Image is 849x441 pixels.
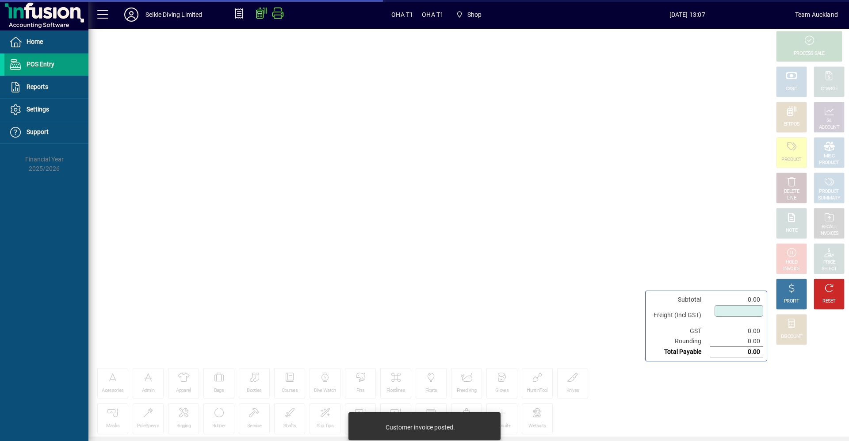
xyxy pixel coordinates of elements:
div: MISC [824,153,834,160]
a: Reports [4,76,88,98]
div: PRICE [823,259,835,266]
div: Booties [247,387,261,394]
a: Home [4,31,88,53]
div: Knives [566,387,579,394]
div: CHARGE [821,86,838,92]
div: HOLD [786,259,797,266]
div: NOTE [786,227,797,234]
div: Shafts [283,423,296,429]
div: Rubber [212,423,226,429]
div: Apparel [176,387,191,394]
div: Slip Tips [317,423,333,429]
div: RESET [822,298,836,305]
td: Total Payable [649,347,710,357]
td: Rounding [649,336,710,347]
div: Floatlines [386,387,405,394]
div: PoleSpears [137,423,159,429]
div: Courses [282,387,298,394]
a: Settings [4,99,88,121]
div: CASH [786,86,797,92]
span: Settings [27,106,49,113]
div: Customer invoice posted. [386,423,455,432]
div: LINE [787,195,796,202]
td: 0.00 [710,295,763,305]
div: Admin [142,387,155,394]
div: Selkie Diving Limited [145,8,203,22]
div: Fins [356,387,364,394]
div: SELECT [822,266,837,272]
div: DISCOUNT [781,334,802,340]
div: Acessories [102,387,123,394]
span: OHA T1 [422,8,444,22]
span: POS Entry [27,61,54,68]
span: OHA T1 [391,8,413,22]
div: PROFIT [784,298,799,305]
div: Freediving [457,387,476,394]
div: GL [826,118,832,124]
div: SUMMARY [818,195,840,202]
div: Wetsuit+ [493,423,510,429]
span: Reports [27,83,48,90]
div: Dive Watch [314,387,336,394]
td: GST [649,326,710,336]
div: ACCOUNT [819,124,839,131]
td: 0.00 [710,326,763,336]
div: PRODUCT [819,160,839,166]
span: [DATE] 13:07 [580,8,795,22]
div: Bags [214,387,224,394]
div: HuntinTool [527,387,547,394]
div: INVOICE [783,266,799,272]
div: Floats [425,387,437,394]
span: Home [27,38,43,45]
a: Support [4,121,88,143]
span: Support [27,128,49,135]
div: DELETE [784,188,799,195]
div: INVOICES [819,230,838,237]
div: Masks [106,423,120,429]
td: 0.00 [710,336,763,347]
div: PROCESS SALE [794,50,825,57]
div: Wetsuits [528,423,546,429]
div: Service [247,423,261,429]
td: Subtotal [649,295,710,305]
button: Profile [117,7,145,23]
div: Gloves [495,387,509,394]
div: Team Auckland [795,8,838,22]
td: 0.00 [710,347,763,357]
div: Rigging [176,423,191,429]
div: EFTPOS [784,121,800,128]
span: Shop [467,8,482,22]
div: RECALL [822,224,837,230]
span: Shop [452,7,485,23]
td: Freight (Incl GST) [649,305,710,326]
div: PRODUCT [781,157,801,163]
div: PRODUCT [819,188,839,195]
